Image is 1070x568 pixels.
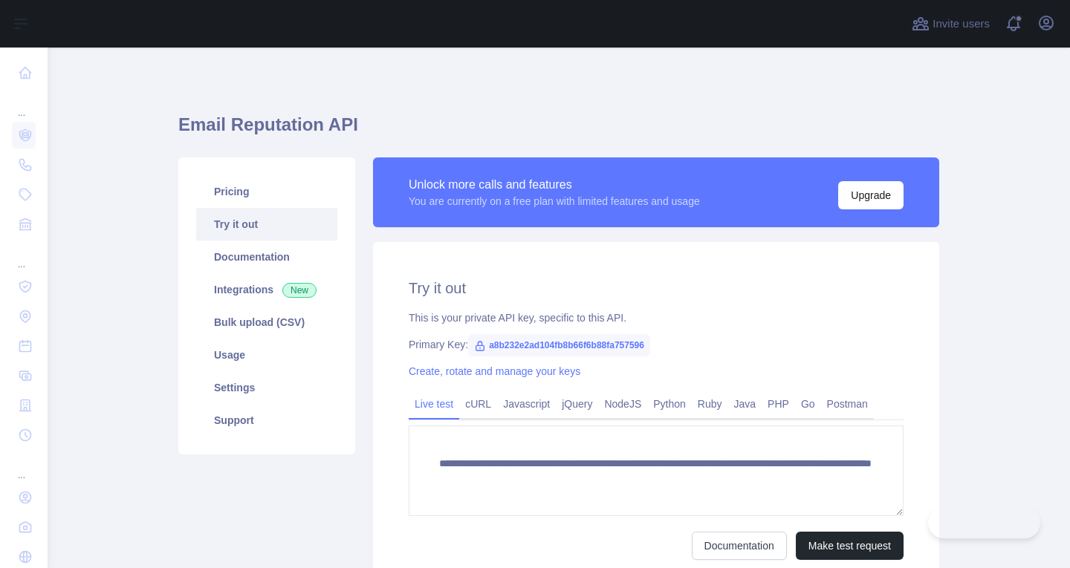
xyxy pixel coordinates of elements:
a: Bulk upload (CSV) [196,306,337,339]
div: You are currently on a free plan with limited features and usage [409,194,700,209]
span: New [282,283,317,298]
a: Ruby [692,392,728,416]
a: Settings [196,371,337,404]
div: Primary Key: [409,337,904,352]
a: Documentation [196,241,337,273]
div: This is your private API key, specific to this API. [409,310,904,325]
div: ... [12,89,36,119]
a: Usage [196,339,337,371]
a: Java [728,392,762,416]
a: Javascript [497,392,556,416]
a: jQuery [556,392,598,416]
div: Unlock more calls and features [409,176,700,194]
iframe: Toggle Customer Support [928,507,1040,538]
span: a8b232e2ad104fb8b66f6b88fa757596 [468,334,650,356]
a: Live test [409,392,459,416]
h2: Try it out [409,278,904,298]
a: Go [795,392,821,416]
a: Python [647,392,692,416]
a: Integrations New [196,273,337,306]
div: ... [12,241,36,270]
h1: Email Reputation API [178,113,939,148]
a: Pricing [196,175,337,208]
a: Support [196,404,337,437]
a: Documentation [692,532,787,560]
a: NodeJS [598,392,647,416]
a: Postman [821,392,874,416]
a: Try it out [196,208,337,241]
div: ... [12,451,36,481]
a: Create, rotate and manage your keys [409,365,580,377]
a: cURL [459,392,497,416]
span: Invite users [933,16,990,33]
button: Invite users [909,12,993,36]
a: PHP [762,392,795,416]
button: Make test request [796,532,904,560]
button: Upgrade [838,181,904,209]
